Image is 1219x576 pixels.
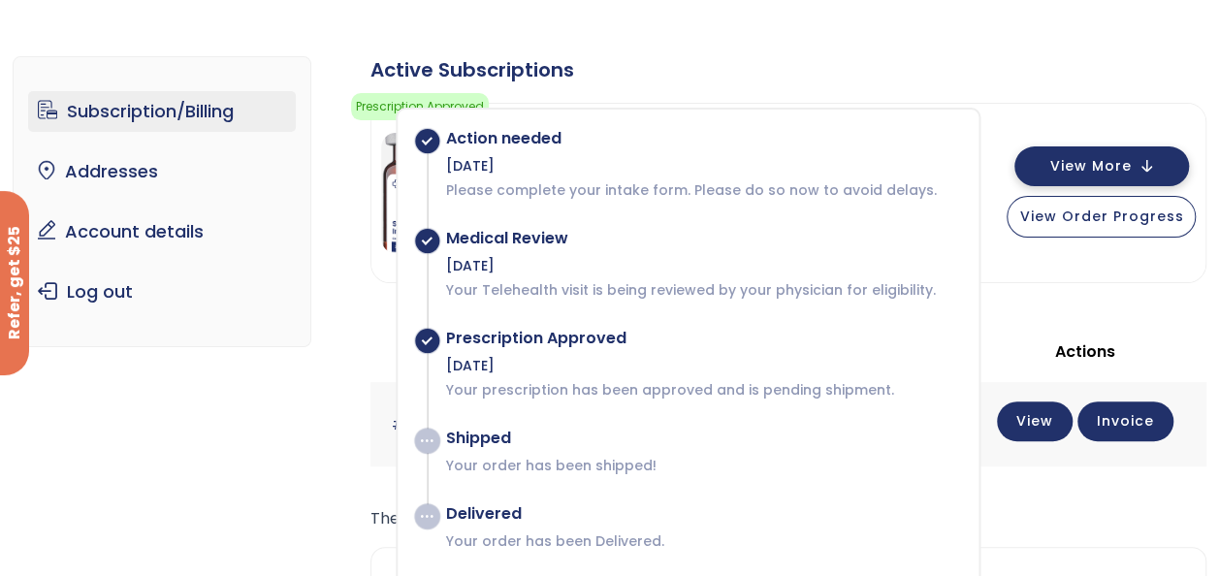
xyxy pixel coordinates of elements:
div: Delivered [446,504,960,524]
button: View More [1014,146,1189,186]
a: Log out [28,272,296,312]
div: [DATE] [446,156,960,176]
p: The following addresses will be used on the checkout page by default. [370,505,1206,532]
nav: Account pages [13,56,311,347]
a: Invoice [1077,401,1173,441]
a: Addresses [28,151,296,192]
button: View Order Progress [1007,196,1196,238]
a: Account details [28,211,296,252]
a: View [997,401,1073,441]
a: #1927978 [392,413,465,435]
p: Your order has been Delivered. [446,531,960,551]
p: Your prescription has been approved and is pending shipment. [446,380,960,400]
span: View More [1049,160,1131,173]
div: Prescription Approved [446,329,960,348]
span: Prescription Approved [351,93,489,120]
div: [DATE] [446,256,960,275]
p: Your order has been shipped! [446,456,960,475]
p: Your Telehealth visit is being reviewed by your physician for eligibility. [446,280,960,300]
div: Medical Review [446,229,960,248]
p: Please complete your intake form. Please do so now to avoid delays. [446,180,960,200]
img: Sermorelin 3 Month Plan [381,133,459,253]
span: Actions [1055,340,1115,363]
div: Shipped [446,429,960,448]
div: [DATE] [446,356,960,375]
div: Active Subscriptions [370,56,1206,83]
div: Action needed [446,129,960,148]
span: View Order Progress [1019,207,1183,226]
a: Subscription/Billing [28,91,296,132]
